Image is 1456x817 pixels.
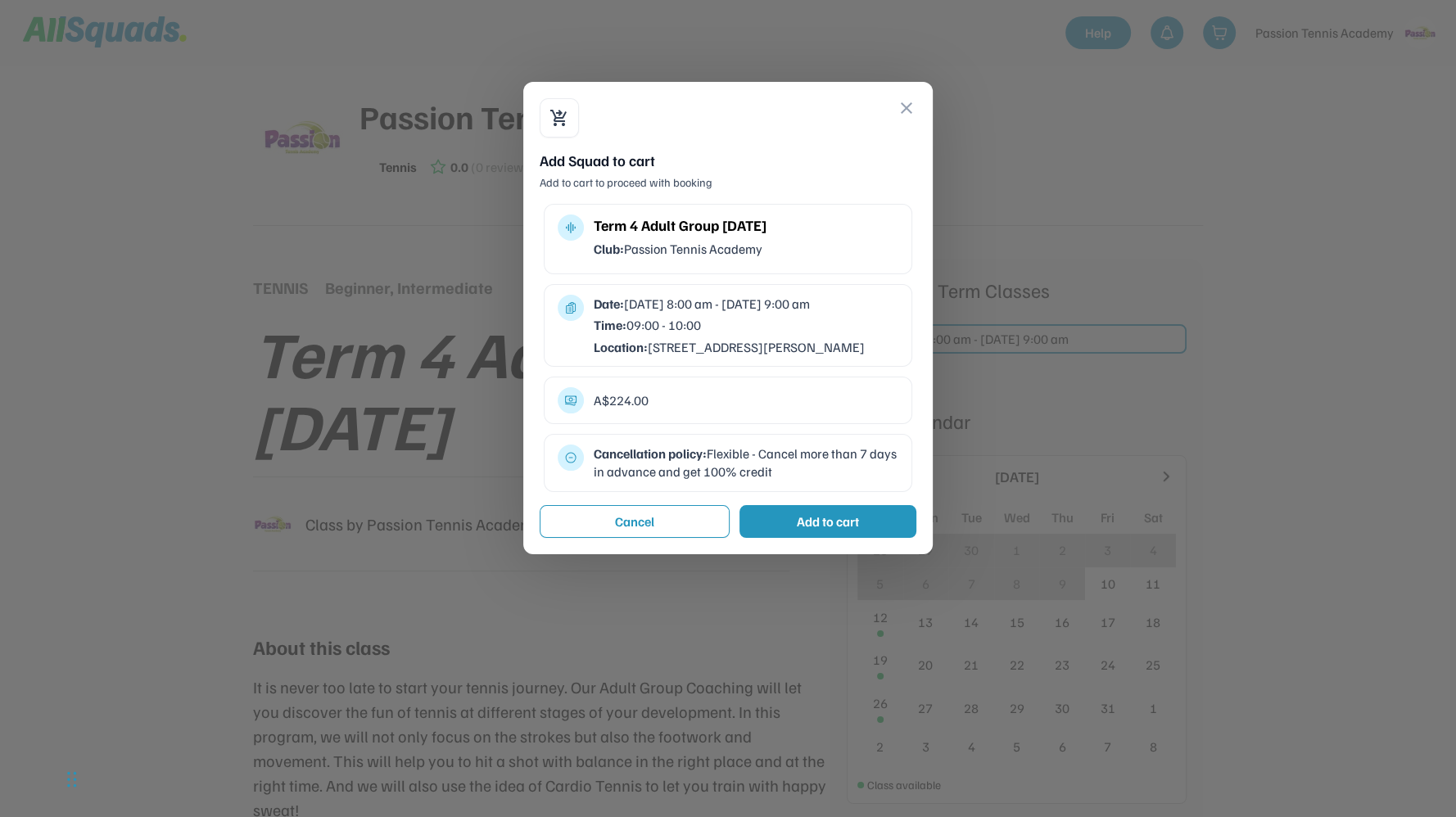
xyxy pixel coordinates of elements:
button: multitrack_audio [564,221,577,234]
div: Term 4 Adult Group [DATE] [594,214,898,237]
div: Passion Tennis Academy [594,240,898,258]
button: Cancel [540,505,730,538]
div: 09:00 - 10:00 [594,316,898,334]
strong: Time: [594,317,626,333]
div: Add to cart [797,512,859,531]
div: Flexible - Cancel more than 7 days in advance and get 100% credit [594,445,898,481]
div: [STREET_ADDRESS][PERSON_NAME] [594,338,898,356]
strong: Club: [594,241,624,257]
button: close [897,98,916,118]
strong: Cancellation policy: [594,445,707,462]
div: A$224.00 [594,391,898,409]
div: Add Squad to cart [540,151,916,171]
strong: Location: [594,339,648,355]
button: shopping_cart_checkout [549,108,569,128]
strong: Date: [594,296,624,312]
div: [DATE] 8:00 am - [DATE] 9:00 am [594,295,898,313]
div: Add to cart to proceed with booking [540,174,916,191]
